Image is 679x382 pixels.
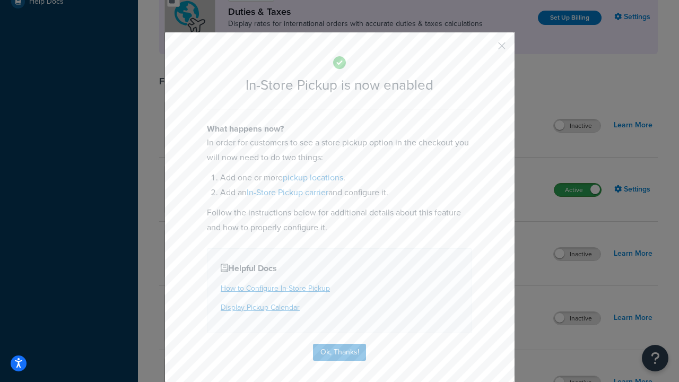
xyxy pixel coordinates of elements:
p: Follow the instructions below for additional details about this feature and how to properly confi... [207,205,472,235]
a: pickup locations [283,171,343,184]
a: How to Configure In-Store Pickup [221,283,330,294]
h2: In-Store Pickup is now enabled [207,77,472,93]
p: In order for customers to see a store pickup option in the checkout you will now need to do two t... [207,135,472,165]
a: Display Pickup Calendar [221,302,300,313]
h4: What happens now? [207,123,472,135]
button: Ok, Thanks! [313,344,366,361]
a: In-Store Pickup carrier [247,186,328,198]
h4: Helpful Docs [221,262,458,275]
li: Add one or more . [220,170,472,185]
li: Add an and configure it. [220,185,472,200]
